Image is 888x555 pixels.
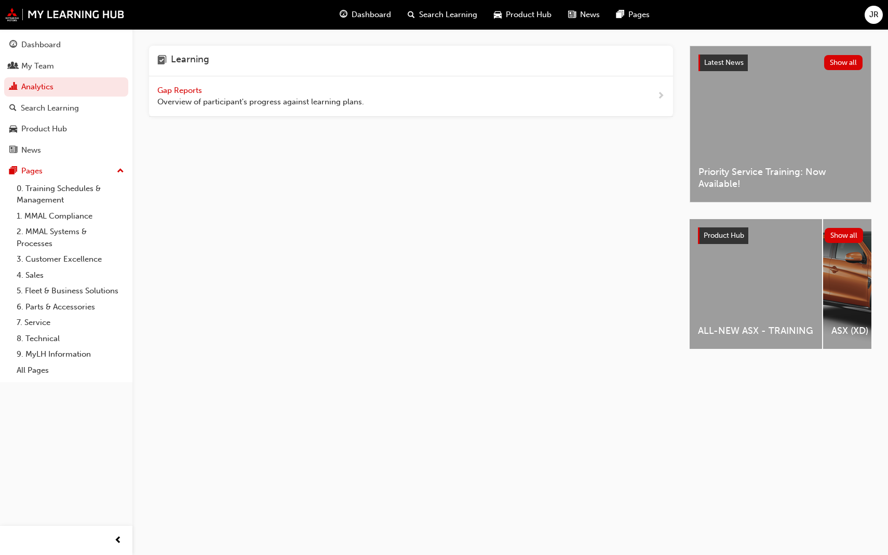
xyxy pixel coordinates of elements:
span: search-icon [9,104,17,113]
span: car-icon [9,125,17,134]
span: news-icon [9,146,17,155]
a: car-iconProduct Hub [486,4,560,25]
span: learning-icon [157,54,167,67]
a: ALL-NEW ASX - TRAINING [690,219,822,349]
a: Latest NewsShow allPriority Service Training: Now Available! [690,46,871,202]
span: next-icon [657,90,665,103]
a: 7. Service [12,315,128,331]
a: 6. Parts & Accessories [12,299,128,315]
div: Search Learning [21,102,79,114]
button: DashboardMy TeamAnalyticsSearch LearningProduct HubNews [4,33,128,161]
div: Product Hub [21,123,67,135]
span: ALL-NEW ASX - TRAINING [698,325,814,337]
a: guage-iconDashboard [331,4,399,25]
a: All Pages [12,362,128,378]
span: Pages [628,9,650,21]
a: Latest NewsShow all [698,55,863,71]
span: news-icon [568,8,576,21]
a: 9. MyLH Information [12,346,128,362]
button: Show all [825,228,864,243]
img: mmal [5,8,125,21]
h4: Learning [171,54,209,67]
span: Search Learning [419,9,477,21]
a: 3. Customer Excellence [12,251,128,267]
a: 2. MMAL Systems & Processes [12,224,128,251]
a: My Team [4,57,128,76]
div: News [21,144,41,156]
span: Gap Reports [157,86,204,95]
a: News [4,141,128,160]
a: pages-iconPages [608,4,658,25]
a: Product Hub [4,119,128,139]
a: 5. Fleet & Business Solutions [12,283,128,299]
span: Priority Service Training: Now Available! [698,166,863,189]
div: Pages [21,165,43,177]
a: search-iconSearch Learning [399,4,486,25]
span: Dashboard [352,9,391,21]
a: news-iconNews [560,4,608,25]
span: pages-icon [616,8,624,21]
span: up-icon [117,165,124,178]
span: Overview of participant's progress against learning plans. [157,96,364,108]
a: Analytics [4,77,128,97]
button: Pages [4,161,128,181]
a: 4. Sales [12,267,128,283]
span: people-icon [9,62,17,71]
span: News [580,9,600,21]
button: JR [865,6,883,24]
span: pages-icon [9,167,17,176]
span: car-icon [494,8,502,21]
a: 8. Technical [12,331,128,347]
a: 1. MMAL Compliance [12,208,128,224]
span: Product Hub [506,9,551,21]
span: search-icon [408,8,415,21]
a: Search Learning [4,99,128,118]
span: JR [869,9,879,21]
a: Product HubShow all [698,227,863,244]
span: prev-icon [114,534,122,547]
div: My Team [21,60,54,72]
span: Product Hub [704,231,744,240]
span: Latest News [704,58,744,67]
span: guage-icon [9,40,17,50]
span: guage-icon [340,8,347,21]
div: Dashboard [21,39,61,51]
button: Show all [824,55,863,70]
a: Gap Reports Overview of participant's progress against learning plans.next-icon [149,76,673,117]
a: 0. Training Schedules & Management [12,181,128,208]
span: chart-icon [9,83,17,92]
a: Dashboard [4,35,128,55]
